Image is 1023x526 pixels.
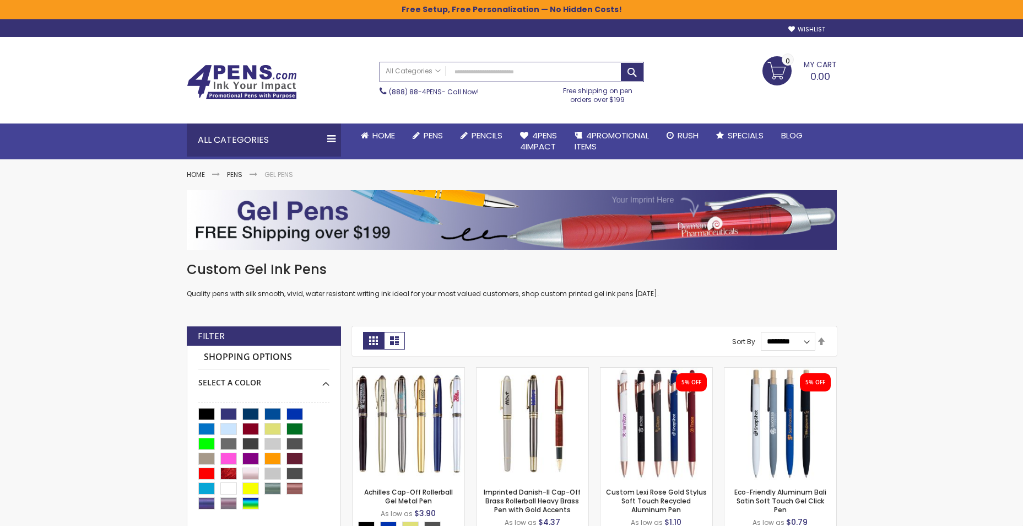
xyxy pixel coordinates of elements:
[772,124,811,148] a: Blog
[187,65,297,100] img: 4Pens Custom Pens and Promotional Products
[788,25,825,34] a: Wishlist
[353,368,464,480] img: Achilles Cap-Off Rollerball Gel Metal Pen
[566,124,658,159] a: 4PROMOTIONALITEMS
[353,367,464,377] a: Achilles Cap-Off Rollerball Gel Metal Pen
[364,487,453,506] a: Achilles Cap-Off Rollerball Gel Metal Pen
[363,332,384,350] strong: Grid
[187,190,837,250] img: Gel Pens
[600,367,712,377] a: Custom Lexi Rose Gold Stylus Soft Touch Recycled Aluminum Pen
[198,369,329,388] div: Select A Color
[658,124,707,148] a: Rush
[600,368,712,480] img: Custom Lexi Rose Gold Stylus Soft Touch Recycled Aluminum Pen
[381,509,413,518] span: As low as
[372,130,395,141] span: Home
[484,487,581,514] a: Imprinted Danish-II Cap-Off Brass Rollerball Heavy Brass Pen with Gold Accents
[472,130,502,141] span: Pencils
[424,130,443,141] span: Pens
[551,82,644,104] div: Free shipping on pen orders over $199
[732,336,755,346] label: Sort By
[810,69,830,83] span: 0.00
[477,368,588,480] img: Imprinted Danish-II Cap-Off Brass Rollerball Heavy Brass Pen with Gold Accents
[724,368,836,480] img: Eco-Friendly Aluminum Bali Satin Soft Touch Gel Click Pen
[414,508,436,519] span: $3.90
[380,62,446,80] a: All Categories
[734,487,826,514] a: Eco-Friendly Aluminum Bali Satin Soft Touch Gel Click Pen
[477,367,588,377] a: Imprinted Danish-II Cap-Off Brass Rollerball Heavy Brass Pen with Gold Accents
[386,67,441,76] span: All Categories
[404,124,452,148] a: Pens
[805,379,825,387] div: 5% OFF
[520,130,557,152] span: 4Pens 4impact
[724,367,836,377] a: Eco-Friendly Aluminum Bali Satin Soft Touch Gel Click Pen
[511,124,566,159] a: 4Pens4impact
[575,130,649,152] span: 4PROMOTIONAL ITEMS
[389,87,479,96] span: - Call Now!
[187,170,205,179] a: Home
[678,130,699,141] span: Rush
[606,487,707,514] a: Custom Lexi Rose Gold Stylus Soft Touch Recycled Aluminum Pen
[187,261,837,299] div: Quality pens with silk smooth, vivid, water resistant writing ink ideal for your most valued cust...
[198,346,329,369] strong: Shopping Options
[352,124,404,148] a: Home
[389,87,442,96] a: (888) 88-4PENS
[786,56,790,66] span: 0
[728,130,764,141] span: Specials
[227,170,242,179] a: Pens
[187,124,341,157] div: All Categories
[452,124,511,148] a: Pencils
[707,124,772,148] a: Specials
[762,56,837,84] a: 0.00 0
[781,130,803,141] span: Blog
[264,170,293,179] strong: Gel Pens
[198,330,225,342] strong: Filter
[681,379,701,387] div: 5% OFF
[187,261,837,278] h1: Custom Gel Ink Pens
